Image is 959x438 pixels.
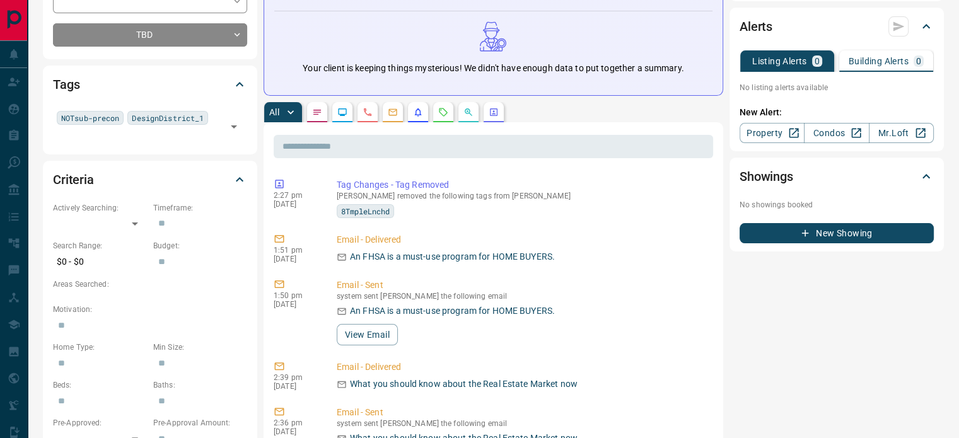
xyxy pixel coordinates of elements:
p: Budget: [153,240,247,251]
p: Email - Delivered [337,233,708,246]
p: Baths: [153,379,247,391]
p: 0 [916,57,921,66]
p: An FHSA is a must-use program for HOME BUYERS. [350,250,555,263]
span: NOTsub-precon [61,112,119,124]
p: [PERSON_NAME] removed the following tags from [PERSON_NAME] [337,192,708,200]
div: Showings [740,161,934,192]
p: 0 [815,57,820,66]
svg: Notes [312,107,322,117]
p: $0 - $0 [53,251,147,272]
svg: Agent Actions [489,107,499,117]
p: Actively Searching: [53,202,147,214]
p: Areas Searched: [53,279,247,290]
button: Open [225,118,243,135]
p: An FHSA is a must-use program for HOME BUYERS. [350,304,555,318]
p: No listing alerts available [740,82,934,93]
p: 2:36 pm [274,418,318,427]
div: TBD [53,23,247,47]
svg: Listing Alerts [413,107,423,117]
p: Email - Sent [337,279,708,292]
p: What you should know about the Real Estate Market now [350,377,578,391]
div: Alerts [740,11,934,42]
p: No showings booked [740,199,934,210]
p: Your client is keeping things mysterious! We didn't have enough data to put together a summary. [303,62,683,75]
a: Mr.Loft [869,123,934,143]
p: [DATE] [274,200,318,209]
p: [DATE] [274,300,318,309]
svg: Opportunities [463,107,474,117]
button: New Showing [740,223,934,243]
p: 1:50 pm [274,291,318,300]
p: 1:51 pm [274,246,318,255]
p: system sent [PERSON_NAME] the following email [337,292,708,301]
p: Beds: [53,379,147,391]
svg: Lead Browsing Activity [337,107,347,117]
h2: Criteria [53,170,94,190]
p: Building Alerts [849,57,909,66]
p: [DATE] [274,427,318,436]
h2: Alerts [740,16,772,37]
p: Min Size: [153,342,247,353]
p: Search Range: [53,240,147,251]
a: Condos [804,123,869,143]
p: Pre-Approval Amount: [153,417,247,429]
h2: Tags [53,74,79,95]
svg: Emails [388,107,398,117]
p: All [269,108,279,117]
span: 8TmpleLnchd [341,205,390,217]
p: Listing Alerts [752,57,807,66]
p: Tag Changes - Tag Removed [337,178,708,192]
h2: Showings [740,166,793,187]
p: [DATE] [274,382,318,391]
button: View Email [337,324,398,345]
p: Timeframe: [153,202,247,214]
span: DesignDistrict_1 [132,112,204,124]
p: Pre-Approved: [53,417,147,429]
p: [DATE] [274,255,318,263]
div: Tags [53,69,247,100]
a: Property [740,123,805,143]
p: Email - Delivered [337,360,708,374]
p: 2:27 pm [274,191,318,200]
div: Criteria [53,164,247,195]
p: system sent [PERSON_NAME] the following email [337,419,708,428]
p: Home Type: [53,342,147,353]
svg: Requests [438,107,448,117]
p: Email - Sent [337,406,708,419]
p: Motivation: [53,304,247,315]
p: 2:39 pm [274,373,318,382]
p: New Alert: [740,106,934,119]
svg: Calls [363,107,373,117]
